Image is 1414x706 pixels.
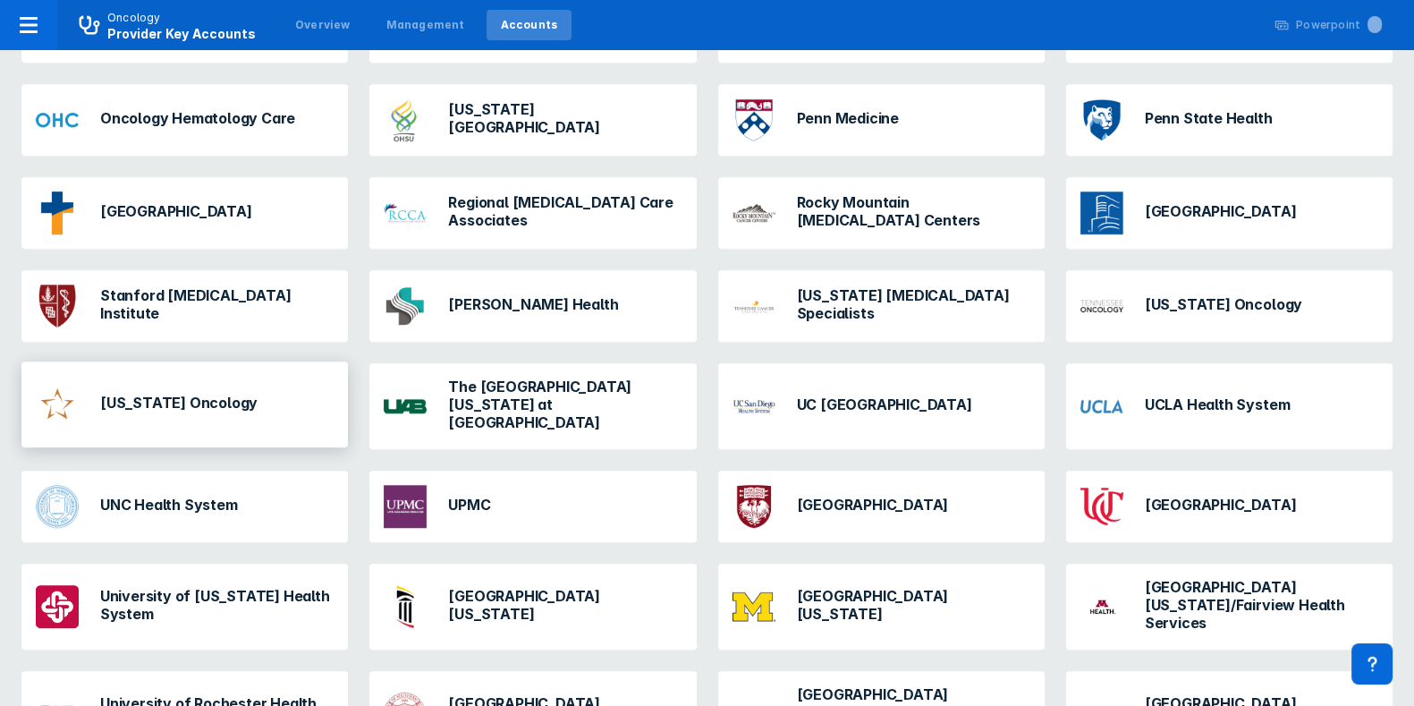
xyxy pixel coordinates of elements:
a: Management [372,10,479,40]
div: Contact Support [1351,643,1393,685]
div: Overview [295,17,351,33]
a: [GEOGRAPHIC_DATA][US_STATE] [369,564,696,650]
h3: Stanford [MEDICAL_DATA] Institute [100,286,334,322]
a: [PERSON_NAME] Health [369,270,696,342]
div: Management [386,17,465,33]
a: [US_STATE] Oncology [1066,270,1393,342]
a: Oncology Hematology Care [21,84,348,156]
h3: The [GEOGRAPHIC_DATA][US_STATE] at [GEOGRAPHIC_DATA] [448,378,682,431]
img: university-of-maryland-medical.png [384,585,427,628]
a: Stanford [MEDICAL_DATA] Institute [21,270,348,342]
h3: Rocky Mountain [MEDICAL_DATA] Centers [797,193,1030,229]
h3: [US_STATE][GEOGRAPHIC_DATA] [448,100,682,136]
h3: UNC Health System [100,496,238,514]
a: Overview [281,10,365,40]
img: university-of-michigan.png [732,585,775,628]
img: penn-state-health.png [1080,98,1123,141]
img: upmc.png [384,485,427,528]
div: Accounts [501,17,558,33]
img: regional-cancer-care-associates.png [384,191,427,234]
a: Accounts [487,10,572,40]
img: sutter-health.png [384,285,427,327]
img: university-of-pennsylvania.png [732,98,775,141]
img: oregon-health-and-science-university.png [384,98,427,141]
img: university-of-alabama-at-birmingham.png [384,385,427,428]
h3: Penn State Health [1145,109,1273,127]
h3: [US_STATE] [MEDICAL_DATA] Specialists [797,286,1030,322]
img: university-of-minnesota-health.png [1080,585,1123,628]
h3: [US_STATE] Oncology [1145,295,1302,313]
h3: [GEOGRAPHIC_DATA] [1145,496,1297,514]
h3: University of [US_STATE] Health System [100,587,334,623]
a: Penn Medicine [718,84,1045,156]
a: [GEOGRAPHIC_DATA][US_STATE] [718,564,1045,650]
p: Oncology [107,10,161,26]
h3: [GEOGRAPHIC_DATA] [100,202,252,220]
img: university-cincinnati-health.png [1080,485,1123,528]
img: ucla.png [1080,385,1123,428]
span: Provider Key Accounts [107,26,256,41]
img: tennessee-oncology.png [1080,285,1123,327]
img: oncology-hematology-care.png [36,98,79,141]
a: [GEOGRAPHIC_DATA] [1066,471,1393,542]
img: texas-oncology.png [36,383,79,426]
a: Penn State Health [1066,84,1393,156]
div: Powerpoint [1296,17,1382,33]
a: Rocky Mountain [MEDICAL_DATA] Centers [718,177,1045,249]
h3: Oncology Hematology Care [100,109,295,127]
h3: [GEOGRAPHIC_DATA][US_STATE] [448,587,682,623]
img: uc-san-diego.png [732,385,775,428]
a: UC [GEOGRAPHIC_DATA] [718,363,1045,449]
a: UPMC [369,471,696,542]
h3: [GEOGRAPHIC_DATA] [1145,202,1297,220]
img: roswell-park-cancer-institute.png [1080,191,1123,234]
a: [US_STATE][GEOGRAPHIC_DATA] [369,84,696,156]
a: The [GEOGRAPHIC_DATA][US_STATE] at [GEOGRAPHIC_DATA] [369,363,696,449]
img: unc.png [36,485,79,528]
a: [US_STATE] Oncology [21,363,348,449]
a: UNC Health System [21,471,348,542]
h3: [GEOGRAPHIC_DATA][US_STATE]/Fairview Health Services [1145,578,1378,632]
a: [GEOGRAPHIC_DATA] [1066,177,1393,249]
img: university-of-chicago-cancer-center.png [732,485,775,528]
h3: [US_STATE] Oncology [100,394,258,412]
a: Regional [MEDICAL_DATA] Care Associates [369,177,696,249]
a: University of [US_STATE] Health System [21,564,348,650]
h3: [PERSON_NAME] Health [448,295,618,313]
h3: UC [GEOGRAPHIC_DATA] [797,396,972,413]
h3: [GEOGRAPHIC_DATA] [797,496,949,514]
a: [US_STATE] [MEDICAL_DATA] Specialists [718,270,1045,342]
a: [GEOGRAPHIC_DATA][US_STATE]/Fairview Health Services [1066,564,1393,650]
a: [GEOGRAPHIC_DATA] [21,177,348,249]
h3: Penn Medicine [797,109,899,127]
h3: UCLA Health System [1145,396,1290,413]
img: rocky-mountain-cancer.png [732,191,775,234]
h3: Regional [MEDICAL_DATA] Care Associates [448,193,682,229]
img: university-of-colorado-health-system.png [36,585,79,628]
img: providence-health-and-services.png [36,191,79,234]
img: tennessee-cancer-specialists-pllc.png [732,285,775,327]
a: UCLA Health System [1066,363,1393,449]
a: [GEOGRAPHIC_DATA] [718,471,1045,542]
h3: UPMC [448,496,490,514]
h3: [GEOGRAPHIC_DATA][US_STATE] [797,587,1030,623]
img: stanford.png [36,285,79,327]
